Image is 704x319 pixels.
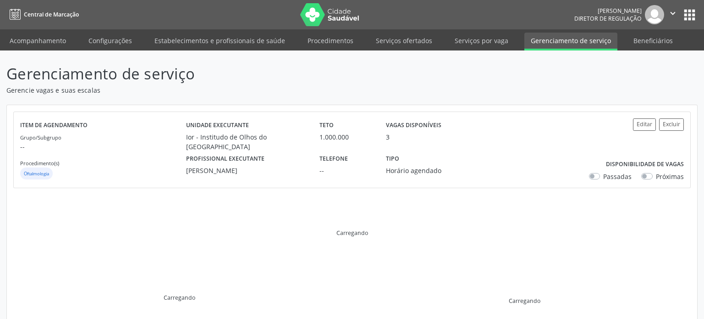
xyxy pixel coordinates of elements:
[574,7,642,15] div: [PERSON_NAME]
[386,166,473,175] div: Horário agendado
[3,33,72,49] a: Acompanhamento
[386,151,399,166] label: Tipo
[319,118,334,133] label: Teto
[20,142,186,151] p: --
[524,33,617,50] a: Gerenciamento de serviço
[664,5,682,24] button: 
[606,157,684,172] label: Disponibilidade de vagas
[319,166,373,175] div: --
[668,8,678,18] i: 
[386,132,390,142] div: 3
[509,297,540,305] div: Carregando
[627,33,679,49] a: Beneficiários
[656,172,684,181] label: Próximas
[24,171,49,177] small: Oftalmologia
[6,85,490,95] p: Gerencie vagas e suas escalas
[164,294,195,302] div: Carregando
[186,166,307,175] div: [PERSON_NAME]
[24,11,79,18] span: Central de Marcação
[682,7,698,23] button: apps
[6,7,79,22] a: Central de Marcação
[20,160,59,167] small: Procedimento(s)
[186,151,264,166] label: Profissional executante
[82,33,138,49] a: Configurações
[574,15,642,22] span: Diretor de regulação
[319,151,348,166] label: Telefone
[148,33,291,49] a: Estabelecimentos e profissionais de saúde
[186,118,249,133] label: Unidade executante
[369,33,439,49] a: Serviços ofertados
[336,229,368,237] div: Carregando
[186,132,307,151] div: Ior - Institudo de Olhos do [GEOGRAPHIC_DATA]
[301,33,360,49] a: Procedimentos
[645,5,664,24] img: img
[448,33,515,49] a: Serviços por vaga
[6,62,490,85] p: Gerenciamento de serviço
[319,132,373,142] div: 1.000.000
[633,118,656,131] button: Editar
[20,118,88,133] label: Item de agendamento
[20,134,61,141] small: Grupo/Subgrupo
[603,172,632,181] label: Passadas
[659,118,684,131] button: Excluir
[386,118,441,133] label: Vagas disponíveis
